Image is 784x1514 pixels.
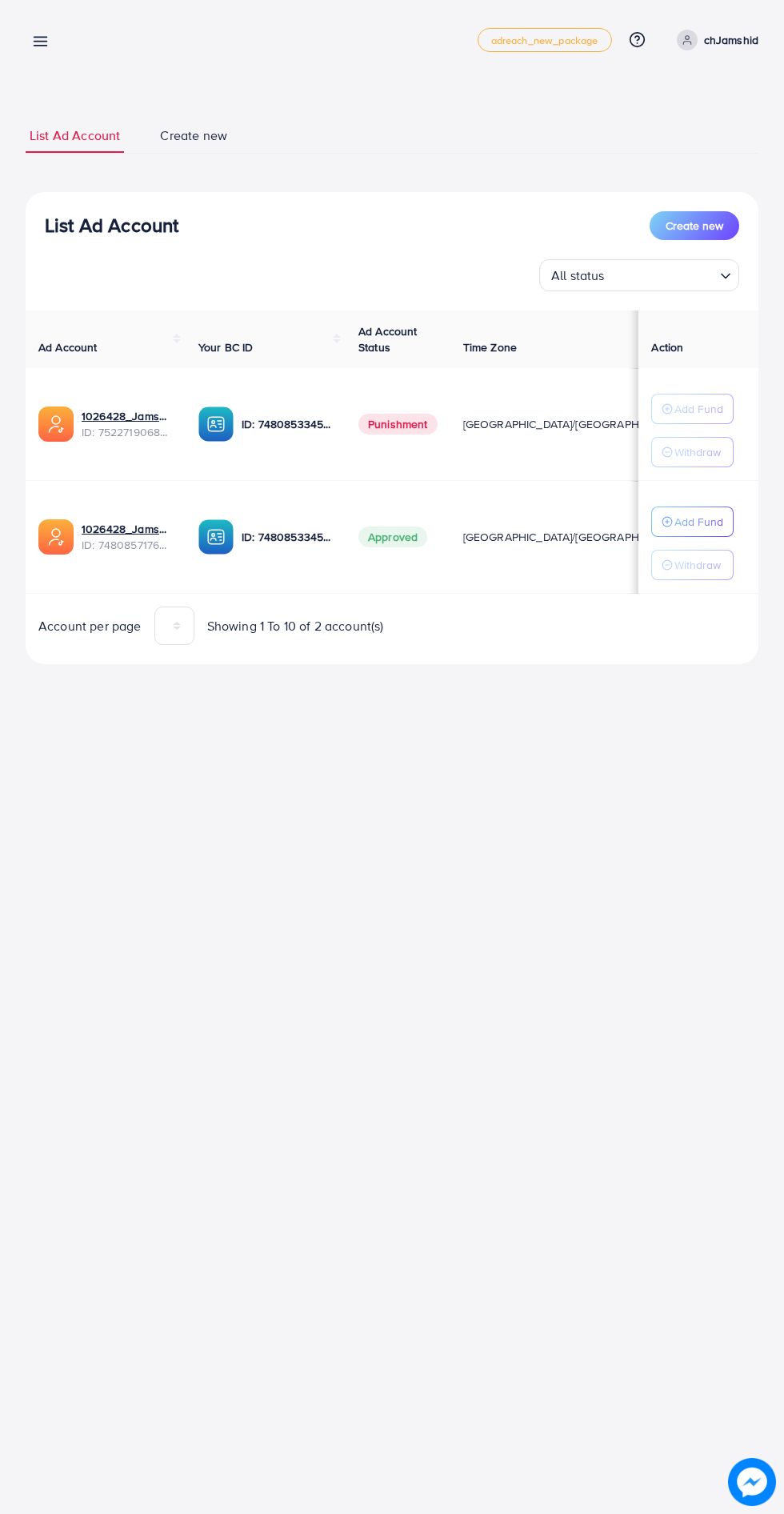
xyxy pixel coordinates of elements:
[242,527,333,547] p: ID: 7480853345834614800
[651,339,683,355] span: Action
[82,408,173,441] div: <span class='underline'>1026428_Jamshid675_1751519528393</span></br>7522719068915515408
[30,126,120,145] span: List Ad Account
[651,550,734,580] button: Withdraw
[674,555,721,575] p: Withdraw
[651,437,734,467] button: Withdraw
[38,339,98,355] span: Ad Account
[651,394,734,424] button: Add Fund
[38,407,74,442] img: ic-ads-acc.e4c84228.svg
[38,617,142,635] span: Account per page
[207,617,384,635] span: Showing 1 To 10 of 2 account(s)
[674,512,723,531] p: Add Fund
[82,521,173,537] a: 1026428_Jamshid_1741772802498
[650,211,739,240] button: Create new
[548,264,608,287] span: All status
[491,35,598,46] span: adreach_new_package
[463,529,686,545] span: [GEOGRAPHIC_DATA]/[GEOGRAPHIC_DATA]
[38,519,74,555] img: ic-ads-acc.e4c84228.svg
[610,261,714,287] input: Search for option
[651,507,734,537] button: Add Fund
[358,414,438,435] span: Punishment
[358,527,427,547] span: Approved
[198,519,234,555] img: ic-ba-acc.ded83a64.svg
[358,323,418,355] span: Ad Account Status
[82,408,173,424] a: 1026428_Jamshid675_1751519528393
[674,443,721,462] p: Withdraw
[463,339,517,355] span: Time Zone
[198,339,254,355] span: Your BC ID
[160,126,227,145] span: Create new
[728,1458,776,1506] img: image
[666,218,723,234] span: Create new
[670,30,758,50] a: chJamshid
[82,521,173,554] div: <span class='underline'>1026428_Jamshid_1741772802498</span></br>7480857176844828673
[463,416,686,432] span: [GEOGRAPHIC_DATA]/[GEOGRAPHIC_DATA]
[704,30,758,50] p: chJamshid
[674,399,723,419] p: Add Fund
[45,214,178,237] h3: List Ad Account
[82,537,173,553] span: ID: 7480857176844828673
[82,424,173,440] span: ID: 7522719068915515408
[539,259,739,291] div: Search for option
[478,28,612,52] a: adreach_new_package
[242,415,333,434] p: ID: 7480853345834614800
[198,407,234,442] img: ic-ba-acc.ded83a64.svg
